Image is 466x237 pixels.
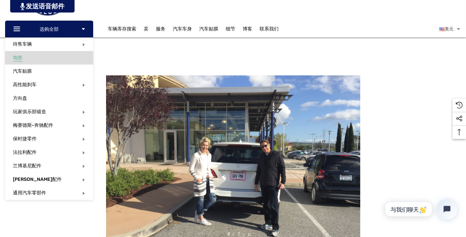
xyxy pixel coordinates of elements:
[156,22,173,36] a: 服务
[13,65,93,78] a: 汽车贴膜
[13,68,32,74] font: 汽车贴膜
[13,92,93,105] a: 方向盘
[13,82,37,88] a: 高性能刹车
[373,193,463,225] iframe: Tidio 聊天
[445,26,453,31] font: 美元
[13,109,46,115] a: 玩家俱乐部锻造
[20,3,25,10] img: PjwhLS0gR2VuZXJhdG9yOiBHcmF2aXQuaW8gLS0+PHN2ZyB4bWxucz0iaHR0cDovL3d3dy53My5vcmcvMjAwMC9zdmciIHhtb...
[13,176,62,182] a: 迈凯伦配件
[199,26,218,32] font: 汽车贴膜
[108,26,136,33] a: 车辆库存搜索
[13,176,62,182] font: [PERSON_NAME]配件
[13,136,37,142] a: 保时捷零件
[13,149,37,155] a: 法拉利配件
[439,22,461,36] a: 美元
[81,27,86,31] svg: 图标向下箭头
[40,27,59,32] font: 选购全部
[13,51,93,65] a: 地垫
[452,129,466,136] svg: 顶部
[260,26,279,32] font: 联系我们
[173,22,199,36] a: 汽车车身
[456,115,463,122] svg: 社交媒体
[156,26,165,32] font: 服务
[243,26,252,33] a: 博客
[26,3,64,10] font: 发送语音邮件
[13,41,32,47] a: 待售车辆
[226,26,235,32] font: 细节
[173,26,192,32] font: 汽车车身
[13,122,53,128] a: 梅赛德斯-奔驰配件
[226,22,243,36] a: 细节
[13,95,27,101] font: 方向盘
[108,26,136,32] font: 车辆库存搜索
[13,55,22,61] font: 地垫
[243,26,252,32] font: 博客
[199,22,226,36] a: 汽车贴膜
[13,25,23,33] svg: 图标线
[456,102,463,109] svg: 最近浏览
[144,22,156,36] a: 卖
[260,26,279,33] a: 联系我们
[13,163,41,169] a: 兰博基尼配件
[144,26,148,32] font: 卖
[5,43,461,54] nav: 面包屑
[13,190,46,196] a: 通用汽车零部件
